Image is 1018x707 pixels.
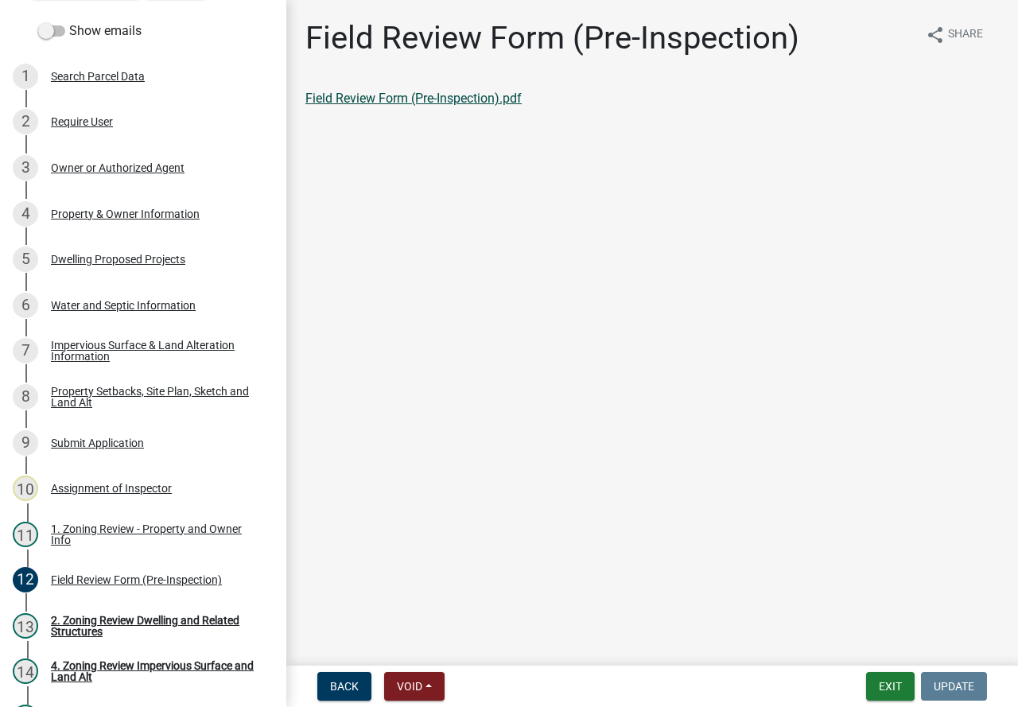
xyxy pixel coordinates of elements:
[13,430,38,456] div: 9
[305,91,522,106] a: Field Review Form (Pre-Inspection).pdf
[51,437,144,449] div: Submit Application
[51,300,196,311] div: Water and Septic Information
[384,672,445,701] button: Void
[13,155,38,181] div: 3
[330,680,359,693] span: Back
[397,680,422,693] span: Void
[51,254,185,265] div: Dwelling Proposed Projects
[51,615,261,637] div: 2. Zoning Review Dwelling and Related Structures
[13,338,38,363] div: 7
[13,201,38,227] div: 4
[13,567,38,592] div: 12
[51,340,261,362] div: Impervious Surface & Land Alteration Information
[13,613,38,639] div: 13
[51,116,113,127] div: Require User
[51,162,185,173] div: Owner or Authorized Agent
[921,672,987,701] button: Update
[948,25,983,45] span: Share
[13,658,38,684] div: 14
[51,574,222,585] div: Field Review Form (Pre-Inspection)
[51,386,261,408] div: Property Setbacks, Site Plan, Sketch and Land Alt
[51,208,200,219] div: Property & Owner Information
[51,483,172,494] div: Assignment of Inspector
[926,25,945,45] i: share
[866,672,915,701] button: Exit
[13,522,38,547] div: 11
[51,71,145,82] div: Search Parcel Data
[913,19,996,50] button: shareShare
[13,293,38,318] div: 6
[51,523,261,546] div: 1. Zoning Review - Property and Owner Info
[305,19,799,57] h1: Field Review Form (Pre-Inspection)
[51,660,261,682] div: 4. Zoning Review Impervious Surface and Land Alt
[13,247,38,272] div: 5
[13,476,38,501] div: 10
[317,672,371,701] button: Back
[13,384,38,410] div: 8
[13,64,38,89] div: 1
[13,109,38,134] div: 2
[934,680,974,693] span: Update
[38,21,142,41] label: Show emails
